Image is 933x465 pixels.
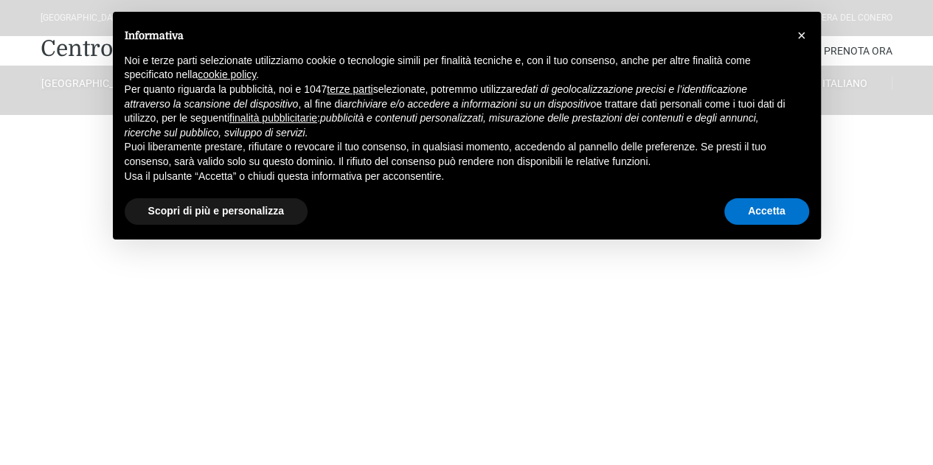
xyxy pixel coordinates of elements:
[229,111,317,126] button: finalità pubblicitarie
[198,69,256,80] a: cookie policy
[125,140,785,169] p: Puoi liberamente prestare, rifiutare o revocare il tuo consenso, in qualsiasi momento, accedendo ...
[327,83,372,97] button: terze parti
[125,54,785,83] p: Noi e terze parti selezionate utilizziamo cookie o tecnologie simili per finalità tecniche e, con...
[822,77,867,89] span: Italiano
[806,11,892,25] div: Riviera Del Conero
[724,198,809,225] button: Accetta
[125,29,785,42] h2: Informativa
[41,11,125,25] div: [GEOGRAPHIC_DATA]
[125,112,759,139] em: pubblicità e contenuti personalizzati, misurazione delle prestazioni dei contenuti e degli annunc...
[41,77,135,90] a: [GEOGRAPHIC_DATA]
[125,198,308,225] button: Scopri di più e personalizza
[125,83,747,110] em: dati di geolocalizzazione precisi e l’identificazione attraverso la scansione del dispositivo
[125,83,785,140] p: Per quanto riguarda la pubblicità, noi e 1047 selezionate, potremmo utilizzare , al fine di e tra...
[342,98,596,110] em: archiviare e/o accedere a informazioni su un dispositivo
[824,36,892,66] a: Prenota Ora
[125,169,785,184] p: Usa il pulsante “Accetta” o chiudi questa informativa per acconsentire.
[798,77,892,90] a: Italiano
[790,24,814,47] button: Chiudi questa informativa
[797,27,806,43] span: ×
[41,34,325,63] a: Centro Vacanze De Angelis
